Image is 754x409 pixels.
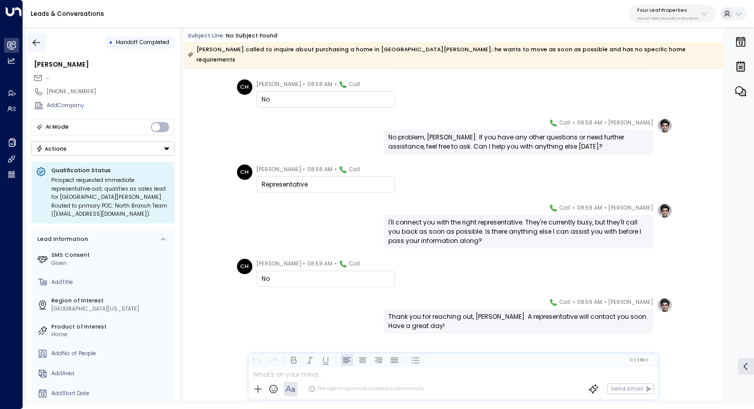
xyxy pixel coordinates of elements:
[608,118,653,128] span: [PERSON_NAME]
[637,16,698,21] p: 34e1cd17-0f68-49af-bd32-3c48ce8611d1
[51,350,171,358] div: AddNo. of People
[608,297,653,308] span: [PERSON_NAME]
[657,297,672,313] img: profile-logo.png
[237,165,252,180] div: CH
[303,259,305,269] span: •
[629,357,649,362] span: Cc Bcc
[307,165,332,175] span: 08:58 AM
[657,203,672,218] img: profile-logo.png
[637,357,639,362] span: |
[629,5,716,23] button: Four Leaf Properties34e1cd17-0f68-49af-bd32-3c48ce8611d1
[608,203,653,213] span: [PERSON_NAME]
[51,176,170,219] div: Prospect requested immediate representative call; qualifies as sales lead for [GEOGRAPHIC_DATA][P...
[51,370,171,378] div: AddArea
[577,118,602,128] span: 08:58 AM
[604,203,607,213] span: •
[334,259,337,269] span: •
[51,305,171,313] div: [GEOGRAPHIC_DATA][US_STATE]
[560,297,570,308] span: Call
[388,312,648,331] div: Thank you for reaching out, [PERSON_NAME]. A representative will contact you soon. Have a great day!
[334,79,337,90] span: •
[51,251,171,259] label: SMS Consent
[308,385,424,393] div: The agent signature is added automatically
[250,354,263,366] button: Undo
[226,32,277,40] div: No subject found
[560,118,570,128] span: Call
[47,101,174,110] div: AddCompany
[572,203,575,213] span: •
[31,141,174,156] div: Button group with a nested menu
[46,122,69,132] div: AI Mode
[307,79,332,90] span: 08:58 AM
[46,74,49,82] span: -
[604,297,607,308] span: •
[303,79,305,90] span: •
[31,141,174,156] button: Actions
[256,259,301,269] span: [PERSON_NAME]
[51,167,170,174] p: Qualification Status
[303,165,305,175] span: •
[349,79,360,90] span: Call
[34,60,174,69] div: [PERSON_NAME]
[388,133,648,151] div: No problem, [PERSON_NAME]. If you have any other questions or need further assistance, feel free ...
[572,118,575,128] span: •
[266,354,279,366] button: Redo
[47,88,174,96] div: [PHONE_NUMBER]
[51,331,171,339] div: Home
[572,297,575,308] span: •
[51,259,171,268] div: Given
[349,259,360,269] span: Call
[109,35,113,49] div: •
[36,145,67,152] div: Actions
[35,235,88,243] div: Lead Information
[116,38,169,46] span: Handoff Completed
[262,274,390,283] div: No
[262,180,390,189] div: Representative
[334,165,337,175] span: •
[51,297,171,305] label: Region of Interest
[256,165,301,175] span: [PERSON_NAME]
[560,203,570,213] span: Call
[31,9,104,18] a: Leads & Conversations
[51,390,171,398] div: AddStart Date
[577,297,602,308] span: 08:59 AM
[256,79,301,90] span: [PERSON_NAME]
[657,118,672,133] img: profile-logo.png
[188,32,225,39] span: Subject Line:
[349,165,360,175] span: Call
[388,218,648,246] div: I'll connect you with the right representative. They're currently busy, but they'll call you back...
[604,118,607,128] span: •
[626,356,652,363] button: Cc|Bcc
[262,95,390,104] div: No.
[637,7,698,13] p: Four Leaf Properties
[577,203,602,213] span: 08:59 AM
[188,45,719,65] div: [PERSON_NAME] called to inquire about purchasing a home in [GEOGRAPHIC_DATA][PERSON_NAME]; he wan...
[237,79,252,95] div: CH
[51,278,171,287] div: AddTitle
[307,259,332,269] span: 08:59 AM
[51,323,171,331] label: Product of Interest
[237,259,252,274] div: CH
